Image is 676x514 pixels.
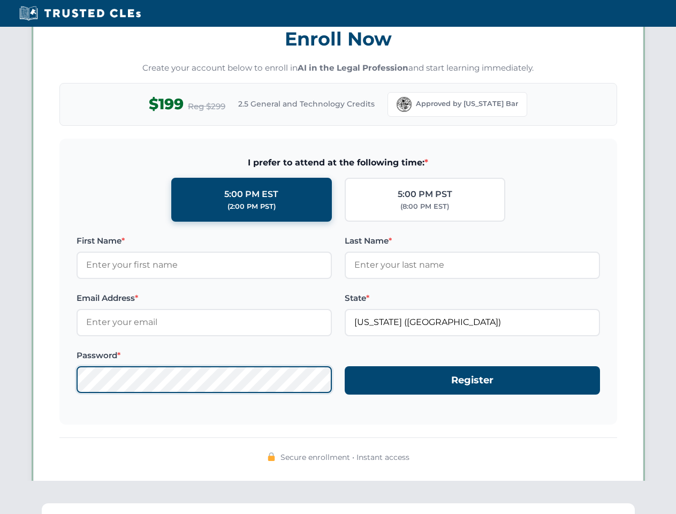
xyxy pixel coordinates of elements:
[59,62,617,74] p: Create your account below to enroll in and start learning immediately.
[77,252,332,278] input: Enter your first name
[77,309,332,336] input: Enter your email
[280,451,409,463] span: Secure enrollment • Instant access
[16,5,144,21] img: Trusted CLEs
[345,309,600,336] input: Florida (FL)
[397,97,412,112] img: Florida Bar
[149,92,184,116] span: $199
[400,201,449,212] div: (8:00 PM EST)
[398,187,452,201] div: 5:00 PM PST
[345,292,600,305] label: State
[345,235,600,247] label: Last Name
[416,99,518,109] span: Approved by [US_STATE] Bar
[224,187,278,201] div: 5:00 PM EST
[267,452,276,461] img: 🔒
[77,235,332,247] label: First Name
[238,98,375,110] span: 2.5 General and Technology Credits
[77,156,600,170] span: I prefer to attend at the following time:
[345,252,600,278] input: Enter your last name
[345,366,600,395] button: Register
[77,292,332,305] label: Email Address
[298,63,408,73] strong: AI in the Legal Profession
[59,22,617,56] h3: Enroll Now
[188,100,225,113] span: Reg $299
[77,349,332,362] label: Password
[227,201,276,212] div: (2:00 PM PST)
